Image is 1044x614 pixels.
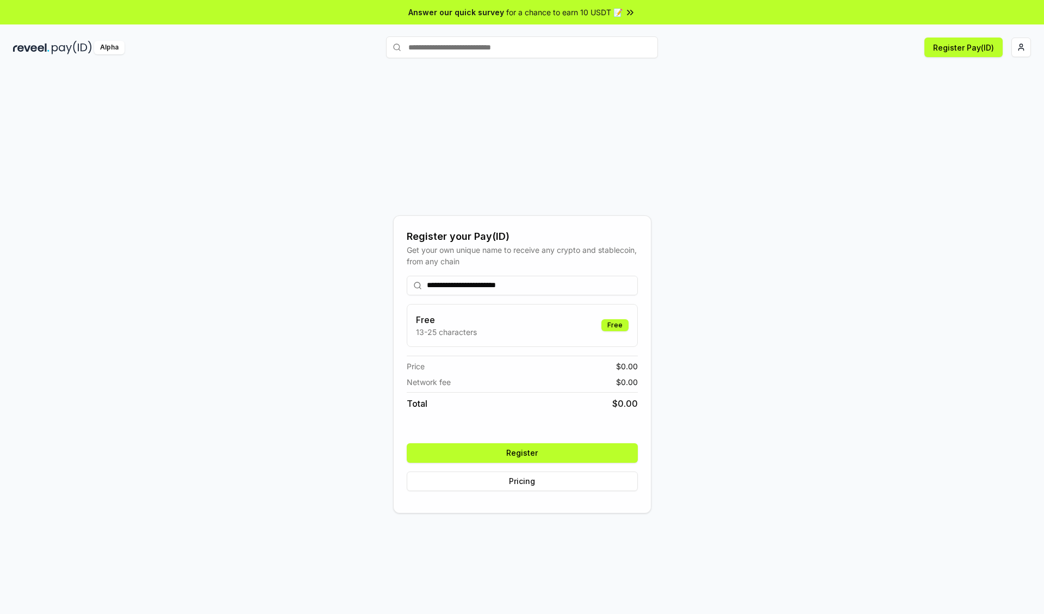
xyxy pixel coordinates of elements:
[408,7,504,18] span: Answer our quick survey
[407,229,638,244] div: Register your Pay(ID)
[94,41,125,54] div: Alpha
[407,472,638,491] button: Pricing
[506,7,623,18] span: for a chance to earn 10 USDT 📝
[924,38,1003,57] button: Register Pay(ID)
[13,41,49,54] img: reveel_dark
[616,361,638,372] span: $ 0.00
[52,41,92,54] img: pay_id
[407,397,427,410] span: Total
[416,313,477,326] h3: Free
[601,319,629,331] div: Free
[616,376,638,388] span: $ 0.00
[416,326,477,338] p: 13-25 characters
[407,443,638,463] button: Register
[612,397,638,410] span: $ 0.00
[407,376,451,388] span: Network fee
[407,244,638,267] div: Get your own unique name to receive any crypto and stablecoin, from any chain
[407,361,425,372] span: Price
